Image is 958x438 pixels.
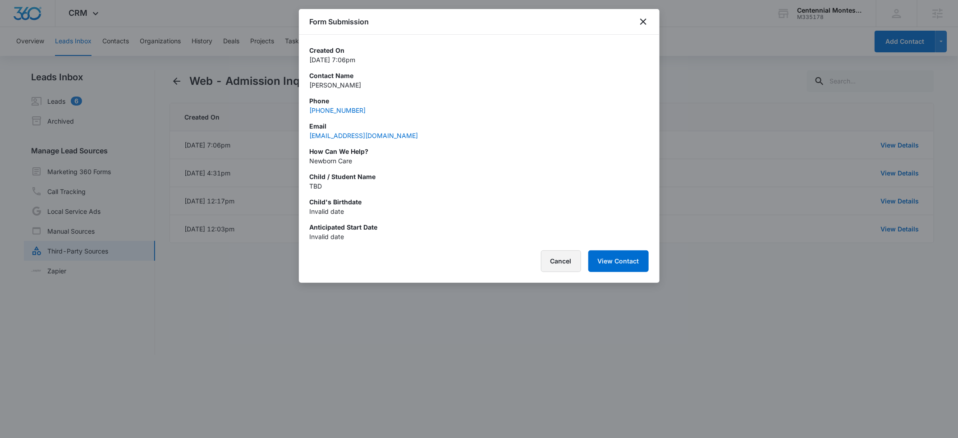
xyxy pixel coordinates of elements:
p: Anticipated Start Date [310,222,649,232]
p: Child's Birthdate [310,197,649,207]
p: Newborn Care [310,156,649,166]
p: Email [310,121,649,131]
p: Invalid date [310,207,649,216]
button: close [638,16,649,27]
a: [PHONE_NUMBER] [310,106,366,114]
p: Created On [310,46,649,55]
p: Contact Name [310,71,649,80]
p: How can we help? [310,147,649,156]
a: [EMAIL_ADDRESS][DOMAIN_NAME] [310,132,418,139]
p: [DATE] 7:06pm [310,55,649,65]
p: Phone [310,96,649,106]
p: Child / Student Name [310,172,649,181]
h1: Form Submission [310,16,369,27]
button: Cancel [541,250,581,272]
p: TBD [310,181,649,191]
p: Invalid date [310,232,649,241]
button: View Contact [588,250,649,272]
p: [PERSON_NAME] [310,80,649,90]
